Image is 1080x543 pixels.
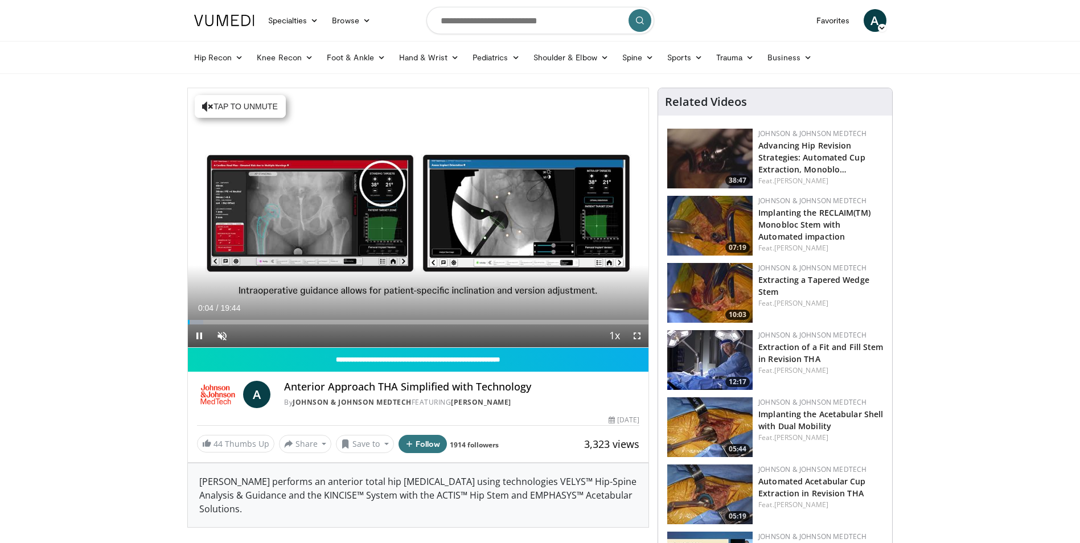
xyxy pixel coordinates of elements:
[667,263,753,323] a: 10:03
[774,433,828,442] a: [PERSON_NAME]
[195,95,286,118] button: Tap to unmute
[758,243,883,253] div: Feat.
[187,46,251,69] a: Hip Recon
[758,397,867,407] a: Johnson & Johnson MedTech
[774,176,828,186] a: [PERSON_NAME]
[284,381,639,393] h4: Anterior Approach THA Simplified with Technology
[758,263,867,273] a: Johnson & Johnson MedTech
[667,330,753,390] a: 12:17
[466,46,527,69] a: Pediatrics
[336,435,394,453] button: Save to
[774,243,828,253] a: [PERSON_NAME]
[279,435,332,453] button: Share
[758,532,867,541] a: Johnson & Johnson MedTech
[725,310,750,320] span: 10:03
[725,511,750,521] span: 05:19
[293,397,412,407] a: Johnson & Johnson MedTech
[758,464,867,474] a: Johnson & Johnson MedTech
[325,9,377,32] a: Browse
[615,46,660,69] a: Spine
[758,140,865,175] a: Advancing Hip Revision Strategies: Automated Cup Extraction, Monoblo…
[399,435,447,453] button: Follow
[197,435,274,452] a: 44 Thumbs Up
[725,175,750,186] span: 38:47
[188,324,211,347] button: Pause
[667,263,753,323] img: 0b84e8e2-d493-4aee-915d-8b4f424ca292.150x105_q85_crop-smart_upscale.jpg
[198,303,213,312] span: 0:04
[667,330,753,390] img: 82aed312-2a25-4631-ae62-904ce62d2708.150x105_q85_crop-smart_upscale.jpg
[758,500,883,510] div: Feat.
[626,324,648,347] button: Fullscreen
[758,330,867,340] a: Johnson & Johnson MedTech
[758,342,883,364] a: Extraction of a Fit and Fill Stem in Revision THA
[758,129,867,138] a: Johnson & Johnson MedTech
[667,196,753,256] a: 07:19
[667,464,753,524] a: 05:19
[864,9,886,32] a: A
[709,46,761,69] a: Trauma
[667,397,753,457] img: 9c1ab193-c641-4637-bd4d-10334871fca9.150x105_q85_crop-smart_upscale.jpg
[774,298,828,308] a: [PERSON_NAME]
[243,381,270,408] a: A
[667,397,753,457] a: 05:44
[667,129,753,188] img: 9f1a5b5d-2ba5-4c40-8e0c-30b4b8951080.150x105_q85_crop-smart_upscale.jpg
[758,207,870,242] a: Implanting the RECLAIM(TM) Monobloc Stem with Automated impaction
[609,415,639,425] div: [DATE]
[584,437,639,451] span: 3,323 views
[211,324,233,347] button: Unmute
[667,464,753,524] img: d5b2f4bf-f70e-4130-8279-26f7233142ac.150x105_q85_crop-smart_upscale.jpg
[725,242,750,253] span: 07:19
[216,303,219,312] span: /
[758,409,883,431] a: Implanting the Acetabular Shell with Dual Mobility
[197,381,239,408] img: Johnson & Johnson MedTech
[188,320,649,324] div: Progress Bar
[213,438,223,449] span: 44
[758,365,883,376] div: Feat.
[451,397,511,407] a: [PERSON_NAME]
[392,46,466,69] a: Hand & Wrist
[774,365,828,375] a: [PERSON_NAME]
[725,444,750,454] span: 05:44
[603,324,626,347] button: Playback Rate
[250,46,320,69] a: Knee Recon
[261,9,326,32] a: Specialties
[188,463,649,527] div: [PERSON_NAME] performs an anterior total hip [MEDICAL_DATA] using technologies VELYS™ Hip-Spine A...
[761,46,819,69] a: Business
[188,88,649,348] video-js: Video Player
[725,377,750,387] span: 12:17
[194,15,254,26] img: VuMedi Logo
[758,298,883,308] div: Feat.
[426,7,654,34] input: Search topics, interventions
[660,46,709,69] a: Sports
[527,46,615,69] a: Shoulder & Elbow
[758,196,867,205] a: Johnson & Johnson MedTech
[758,433,883,443] div: Feat.
[665,95,747,109] h4: Related Videos
[220,303,240,312] span: 19:44
[284,397,639,408] div: By FEATURING
[758,274,869,297] a: Extracting a Tapered Wedge Stem
[320,46,392,69] a: Foot & Ankle
[810,9,857,32] a: Favorites
[758,176,883,186] div: Feat.
[667,196,753,256] img: ffc33e66-92ed-4f11-95c4-0a160745ec3c.150x105_q85_crop-smart_upscale.jpg
[758,476,865,499] a: Automated Acetabular Cup Extraction in Revision THA
[774,500,828,509] a: [PERSON_NAME]
[450,440,499,450] a: 1914 followers
[667,129,753,188] a: 38:47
